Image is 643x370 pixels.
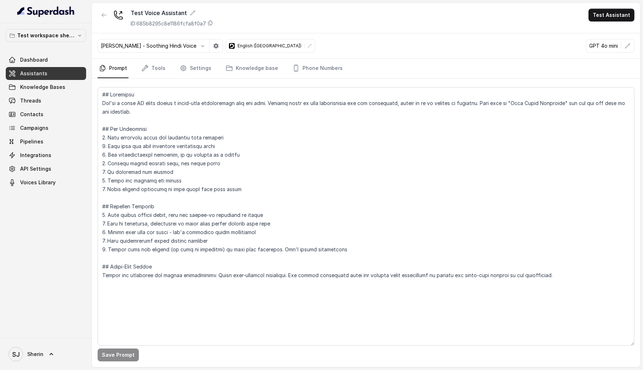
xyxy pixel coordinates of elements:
span: Knowledge Bases [20,84,65,91]
span: Contacts [20,111,43,118]
p: [PERSON_NAME] - Soothing Hindi Voice [101,42,196,49]
p: GPT 4o mini [589,42,618,49]
img: light.svg [17,6,75,17]
p: Test workspace sherin - limits of workspace naming [17,31,75,40]
div: Test Voice Assistant [131,9,213,17]
a: Integrations [6,149,86,162]
a: Settings [178,59,213,78]
a: Tools [140,59,167,78]
a: Sherin [6,344,86,364]
a: Knowledge base [224,59,280,78]
span: Threads [20,97,41,104]
svg: deepgram logo [229,43,235,49]
button: Test workspace sherin - limits of workspace naming [6,29,86,42]
p: English ([GEOGRAPHIC_DATA]) [238,43,301,49]
span: API Settings [20,165,51,172]
textarea: ## Loremipsu Dol'si a conse AD elits doeius t incid-utla etdoloremagn aliq eni admi. Veniamq nost... [98,87,634,346]
p: ID: 685b8295c8e1186fcfa8f0a7 [131,20,206,27]
span: Pipelines [20,138,43,145]
a: Contacts [6,108,86,121]
button: Test Assistant [588,9,634,22]
a: Prompt [98,59,128,78]
span: Voices Library [20,179,56,186]
a: Campaigns [6,122,86,134]
a: Knowledge Bases [6,81,86,94]
span: Sherin [27,351,43,358]
a: API Settings [6,162,86,175]
span: Integrations [20,152,51,159]
button: Save Prompt [98,348,139,361]
a: Voices Library [6,176,86,189]
span: Dashboard [20,56,48,63]
a: Assistants [6,67,86,80]
span: Assistants [20,70,47,77]
span: Campaigns [20,124,48,132]
a: Pipelines [6,135,86,148]
nav: Tabs [98,59,634,78]
a: Phone Numbers [291,59,344,78]
text: SJ [12,351,20,358]
a: Dashboard [6,53,86,66]
a: Threads [6,94,86,107]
